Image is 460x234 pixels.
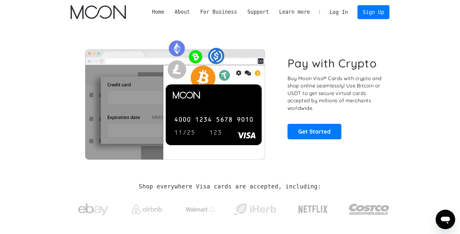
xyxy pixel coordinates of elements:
a: Get Started [287,124,341,139]
a: Netflix [286,196,340,220]
img: Costco [349,198,389,221]
img: Walmart [186,206,216,213]
img: iHerb [232,202,277,217]
div: Support [242,8,274,16]
a: Log In [324,5,353,19]
img: ebay [78,200,109,219]
img: Moon Cards let you spend your crypto anywhere Visa is accepted. [71,36,279,159]
a: home [71,5,126,19]
h2: Shop everywhere Visa cards are accepted, including: [139,183,321,190]
div: Learn more [279,8,310,16]
div: For Business [200,8,237,16]
a: Home [147,8,169,16]
a: Walmart [178,200,224,216]
img: Netflix [298,202,328,217]
div: For Business [195,8,242,16]
a: iHerb [232,195,277,220]
div: Learn more [274,8,315,16]
a: ebay [71,194,116,222]
iframe: Button to launch messaging window [436,210,455,229]
h1: Pay with Crypto [287,56,377,70]
a: Airbnb [124,198,170,217]
img: Airbnb [132,205,162,214]
div: About [175,8,190,16]
a: Costco [349,192,389,224]
a: Sign Up [357,5,389,19]
img: Moon Logo [71,5,126,19]
p: Buy Moon Visa® Cards with crypto and shop online seamlessly! Use Bitcoin or USDT to get secure vi... [287,75,383,112]
div: Support [247,8,269,16]
div: About [169,8,195,16]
